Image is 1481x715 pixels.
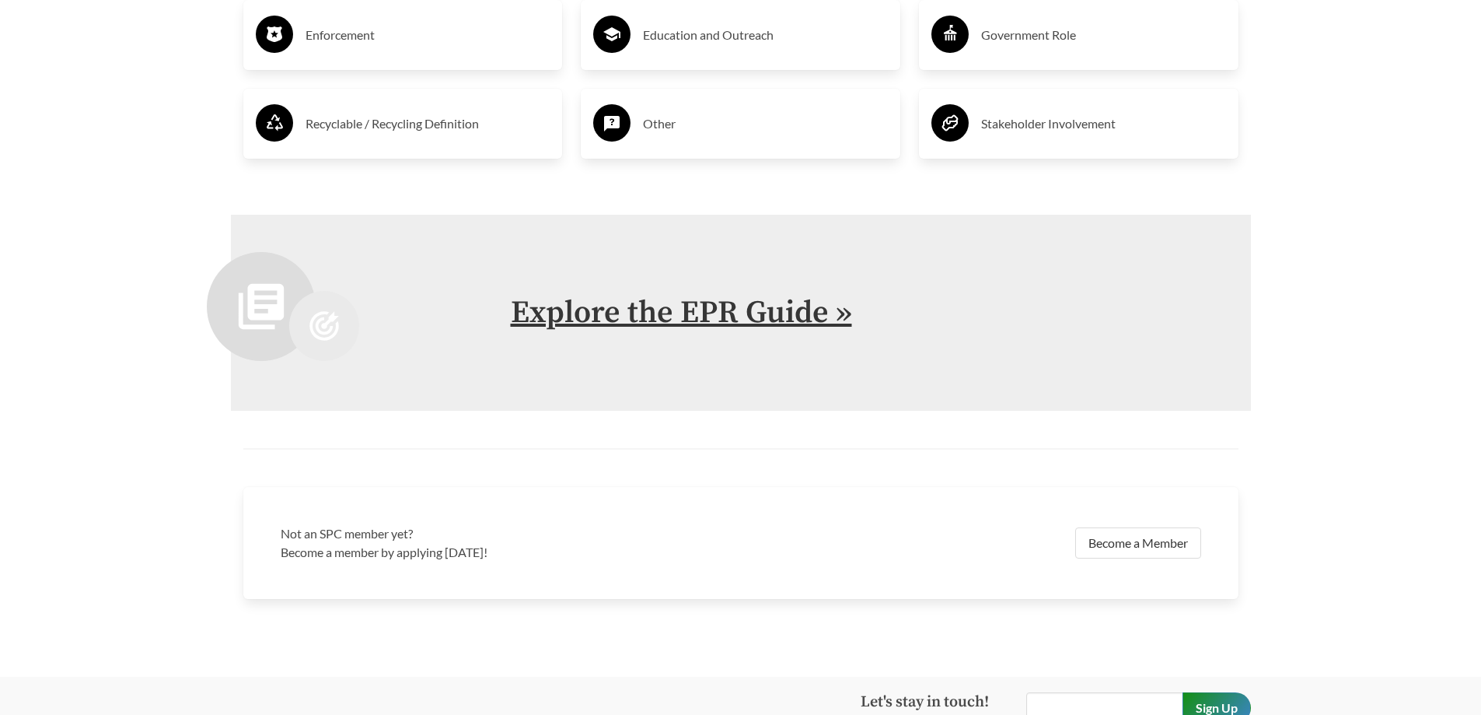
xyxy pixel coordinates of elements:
[306,23,550,47] h3: Enforcement
[281,524,732,543] h3: Not an SPC member yet?
[981,111,1226,136] h3: Stakeholder Involvement
[643,23,888,47] h3: Education and Outreach
[861,692,989,712] strong: Let's stay in touch!
[281,543,732,562] p: Become a member by applying [DATE]!
[1075,527,1201,559] a: Become a Member
[981,23,1226,47] h3: Government Role
[643,111,888,136] h3: Other
[511,293,852,332] a: Explore the EPR Guide »
[306,111,550,136] h3: Recyclable / Recycling Definition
